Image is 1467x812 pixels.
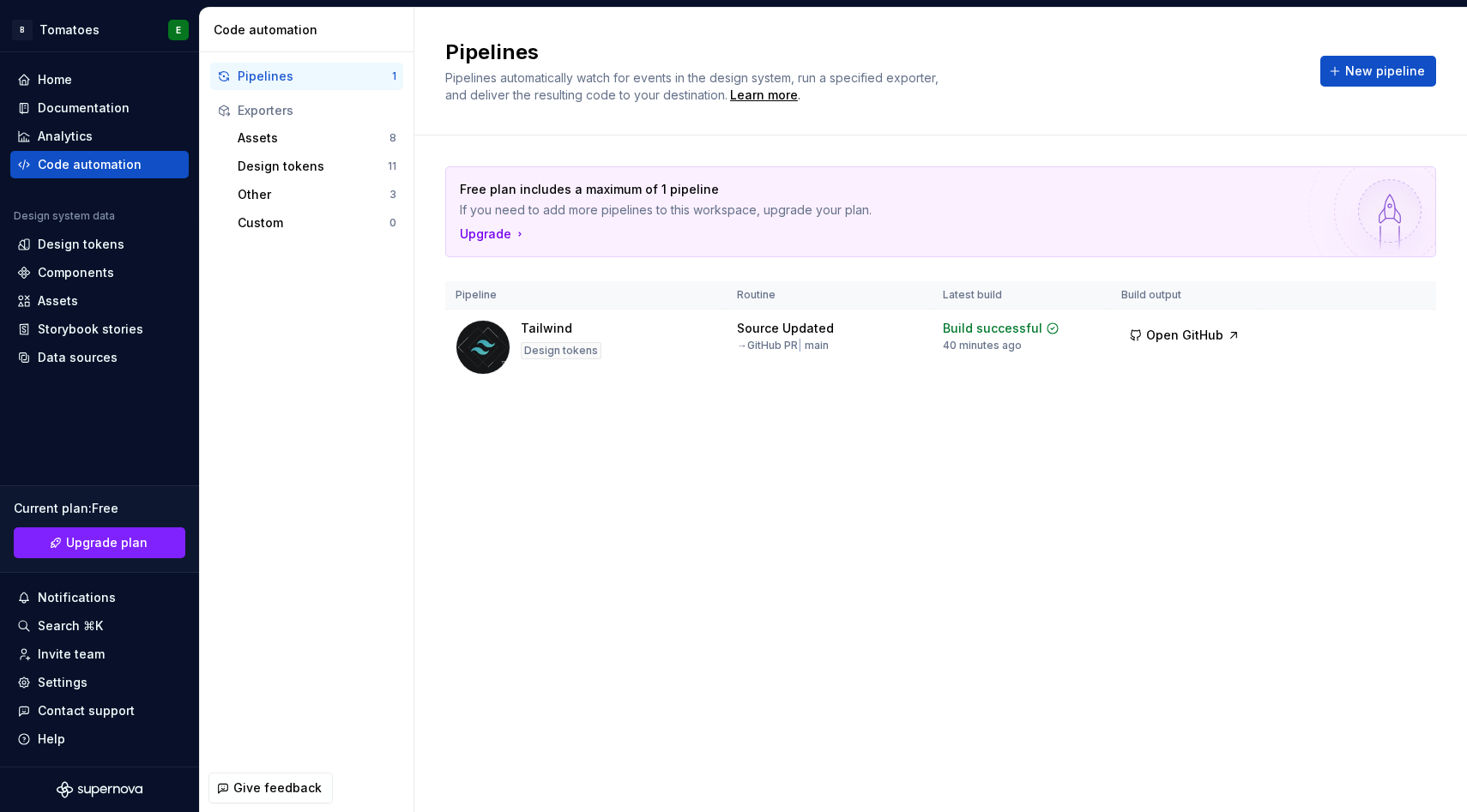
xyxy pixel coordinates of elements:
[10,641,189,668] a: Invite team
[460,181,1301,198] p: Free plan includes a maximum of 1 pipeline
[798,339,802,352] span: |
[14,500,185,517] div: Current plan : Free
[521,342,601,359] div: Design tokens
[38,589,116,606] div: Notifications
[38,128,93,145] div: Analytics
[10,612,189,640] button: Search ⌘K
[14,527,185,558] button: Upgrade plan
[10,151,189,178] a: Code automation
[231,209,403,237] button: Custom0
[10,259,189,286] a: Components
[445,39,1300,66] h2: Pipelines
[14,209,115,223] div: Design system data
[943,320,1042,337] div: Build successful
[10,231,189,258] a: Design tokens
[10,344,189,371] a: Data sources
[238,68,392,85] div: Pipelines
[933,281,1111,310] th: Latest build
[727,281,933,310] th: Routine
[460,226,527,243] button: Upgrade
[233,779,322,797] span: Give feedback
[38,646,105,663] div: Invite team
[57,781,142,798] svg: Supernova Logo
[38,674,88,691] div: Settings
[460,201,1301,219] p: If you need to add more pipelines to this workspace, upgrade your plan.
[238,214,389,232] div: Custom
[10,94,189,122] a: Documentation
[38,321,143,338] div: Storybook stories
[737,320,834,337] div: Source Updated
[238,186,389,203] div: Other
[727,89,800,102] span: .
[38,264,114,281] div: Components
[10,287,189,315] a: Assets
[1121,330,1248,345] a: Open GitHub
[238,129,389,147] div: Assets
[1121,320,1248,351] button: Open GitHub
[3,11,196,48] button: BTomatoesE
[214,21,407,39] div: Code automation
[521,320,572,337] div: Tailwind
[1320,56,1436,87] button: New pipeline
[1345,63,1425,80] span: New pipeline
[445,70,942,102] span: Pipelines automatically watch for events in the design system, run a specified exporter, and deli...
[208,773,333,803] button: Give feedback
[392,69,396,83] div: 1
[39,21,100,39] div: Tomatoes
[943,339,1022,352] div: 40 minutes ago
[66,534,148,551] span: Upgrade plan
[238,102,396,119] div: Exporters
[38,99,130,117] div: Documentation
[38,617,103,635] div: Search ⌘K
[1111,281,1262,310] th: Build output
[38,156,142,173] div: Code automation
[176,23,181,37] div: E
[389,188,396,201] div: 3
[10,316,189,343] a: Storybook stories
[730,87,798,104] a: Learn more
[38,349,118,366] div: Data sources
[231,124,403,152] button: Assets8
[10,123,189,150] a: Analytics
[445,281,727,310] th: Pipeline
[10,66,189,93] a: Home
[10,697,189,725] button: Contact support
[389,216,396,230] div: 0
[210,63,403,90] button: Pipelines1
[10,584,189,611] button: Notifications
[38,292,78,310] div: Assets
[231,181,403,208] button: Other3
[38,71,72,88] div: Home
[238,158,388,175] div: Design tokens
[12,20,33,40] div: B
[38,236,124,253] div: Design tokens
[737,339,829,352] div: → GitHub PR main
[389,131,396,145] div: 8
[10,725,189,753] button: Help
[388,159,396,173] div: 11
[38,731,65,748] div: Help
[231,153,403,180] button: Design tokens11
[38,702,135,719] div: Contact support
[10,669,189,696] a: Settings
[1146,327,1223,344] span: Open GitHub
